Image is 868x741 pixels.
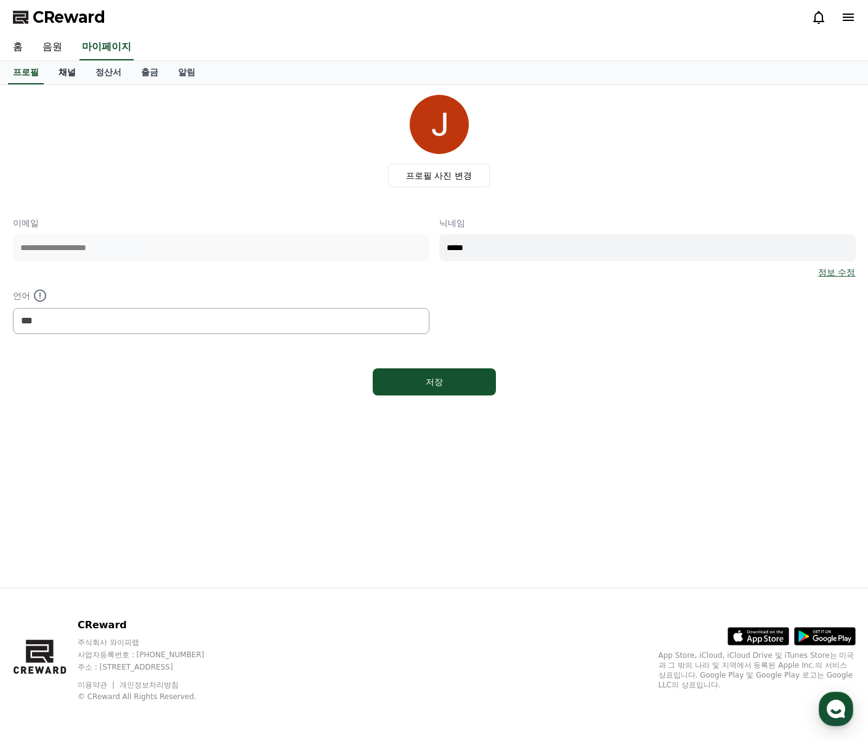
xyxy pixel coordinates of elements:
a: 프로필 [8,61,44,84]
a: 채널 [49,61,86,84]
span: 홈 [39,409,46,419]
span: 설정 [190,409,205,419]
p: © CReward All Rights Reserved. [78,692,228,702]
p: 언어 [13,288,429,303]
a: 홈 [4,391,81,421]
a: 마이페이지 [79,34,134,60]
a: 설정 [159,391,237,421]
a: 홈 [3,34,33,60]
div: 저장 [397,376,471,388]
a: 알림 [168,61,205,84]
span: 대화 [113,410,128,419]
a: 출금 [131,61,168,84]
a: CReward [13,7,105,27]
a: 정보 수정 [818,266,855,278]
p: CReward [78,618,228,633]
a: 개인정보처리방침 [120,681,179,689]
a: 대화 [81,391,159,421]
a: 이용약관 [78,681,116,689]
p: 닉네임 [439,217,856,229]
p: 사업자등록번호 : [PHONE_NUMBER] [78,650,228,660]
img: profile_image [410,95,469,154]
p: App Store, iCloud, iCloud Drive 및 iTunes Store는 미국과 그 밖의 나라 및 지역에서 등록된 Apple Inc.의 서비스 상표입니다. Goo... [659,650,856,690]
label: 프로필 사진 변경 [388,164,490,187]
p: 이메일 [13,217,429,229]
p: 주식회사 와이피랩 [78,638,228,647]
span: CReward [33,7,105,27]
p: 주소 : [STREET_ADDRESS] [78,662,228,672]
a: 정산서 [86,61,131,84]
button: 저장 [373,368,496,395]
a: 음원 [33,34,72,60]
